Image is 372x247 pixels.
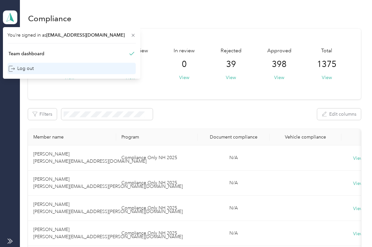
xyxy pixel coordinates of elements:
[33,227,183,239] span: [PERSON_NAME] [PERSON_NAME][EMAIL_ADDRESS][PERSON_NAME][DOMAIN_NAME]
[33,202,183,214] span: [PERSON_NAME] [PERSON_NAME][EMAIL_ADDRESS][PERSON_NAME][DOMAIN_NAME]
[322,74,332,81] button: View
[33,176,183,189] span: [PERSON_NAME] [PERSON_NAME][EMAIL_ADDRESS][PERSON_NAME][DOMAIN_NAME]
[179,74,189,81] button: View
[229,180,238,186] span: N/A
[229,205,238,211] span: N/A
[275,134,336,140] div: Vehicle compliance
[229,155,238,160] span: N/A
[116,221,198,246] td: Compliance Only NH 2025
[317,108,361,120] button: Edit columns
[272,59,287,70] span: 398
[8,50,44,57] div: Team dashboard
[274,74,284,81] button: View
[226,59,236,70] span: 39
[182,59,187,70] span: 0
[267,47,291,55] span: Approved
[28,15,71,22] h1: Compliance
[8,32,136,39] span: You’re signed in as
[229,230,238,236] span: N/A
[33,151,147,164] span: [PERSON_NAME] [PERSON_NAME][EMAIL_ADDRESS][DOMAIN_NAME]
[317,59,336,70] span: 1375
[116,196,198,221] td: Compliance Only NH 2025
[174,47,195,55] span: In review
[116,145,198,171] td: Compliance Only NH 2025
[203,134,264,140] div: Document compliance
[335,210,372,247] iframe: Everlance-gr Chat Button Frame
[116,129,198,145] th: Program
[8,65,34,72] div: Log out
[28,129,116,145] th: Member name
[221,47,241,55] span: Rejected
[46,32,125,38] span: [EMAIL_ADDRESS][DOMAIN_NAME]
[28,108,57,120] button: Filters
[226,74,236,81] button: View
[321,47,332,55] span: Total
[116,171,198,196] td: Compliance Only NH 2025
